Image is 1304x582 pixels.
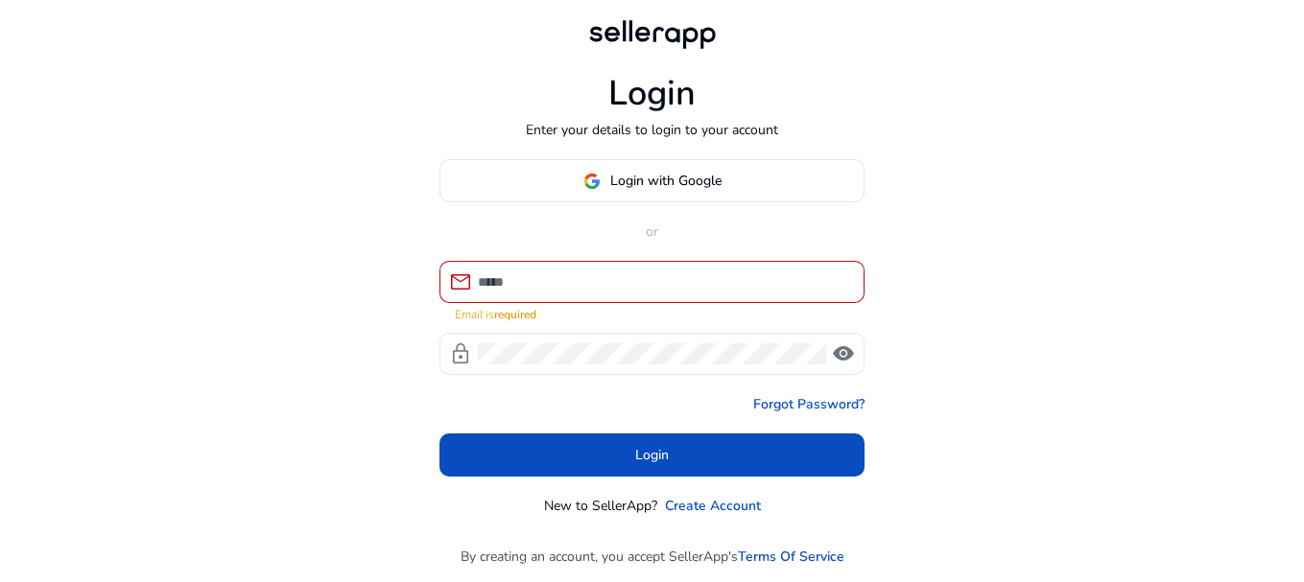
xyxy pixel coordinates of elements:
p: New to SellerApp? [544,496,657,516]
a: Forgot Password? [753,394,865,414]
img: google-logo.svg [583,173,601,190]
a: Create Account [665,496,761,516]
h1: Login [608,73,696,114]
p: or [439,221,865,242]
a: Terms Of Service [738,547,844,567]
span: Login [635,445,669,465]
p: Enter your details to login to your account [526,120,778,140]
span: Login with Google [610,171,722,191]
